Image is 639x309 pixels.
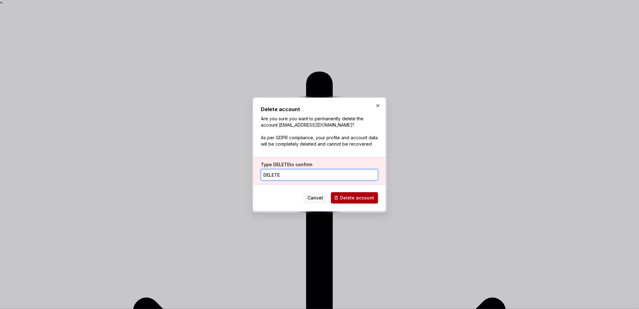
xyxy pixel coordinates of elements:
button: Delete account [331,192,378,204]
h2: Delete account [261,105,378,113]
span: DELETE [273,162,290,167]
label: Type to confirm [261,161,312,168]
p: Are you sure you want to permanently delete the account [EMAIL_ADDRESS][DOMAIN_NAME]? As per GDPR... [261,116,378,147]
span: Cancel [307,195,323,201]
input: DELETE [261,169,378,180]
span: Delete account [340,195,374,201]
button: Cancel [303,192,327,204]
